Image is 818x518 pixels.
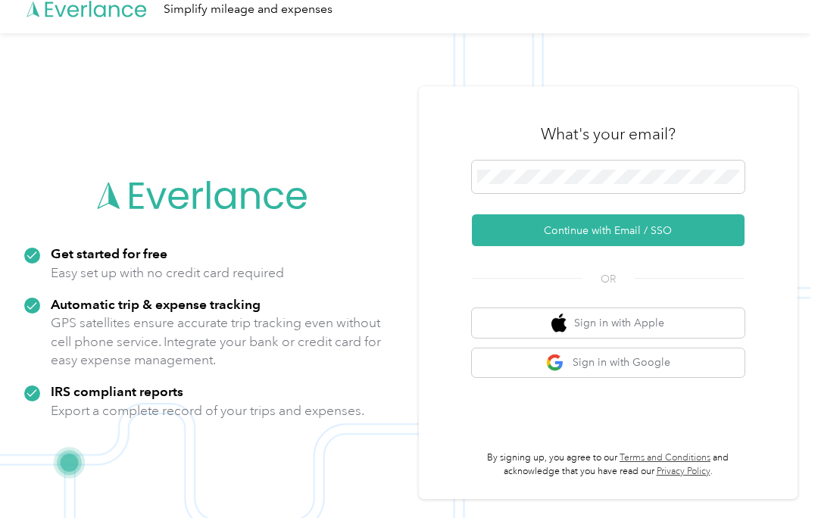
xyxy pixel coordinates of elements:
strong: IRS compliant reports [51,383,183,399]
a: Terms and Conditions [620,452,710,463]
p: GPS satellites ensure accurate trip tracking even without cell phone service. Integrate your bank... [51,314,382,370]
img: apple logo [551,314,567,332]
a: Privacy Policy [657,466,710,477]
strong: Get started for free [51,245,167,261]
p: Export a complete record of your trips and expenses. [51,401,364,420]
p: Easy set up with no credit card required [51,264,284,282]
strong: Automatic trip & expense tracking [51,296,261,312]
h3: What's your email? [541,123,676,145]
button: google logoSign in with Google [472,348,745,378]
img: google logo [546,354,565,373]
span: OR [582,271,635,287]
button: apple logoSign in with Apple [472,308,745,338]
button: Continue with Email / SSO [472,214,745,246]
p: By signing up, you agree to our and acknowledge that you have read our . [472,451,745,478]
